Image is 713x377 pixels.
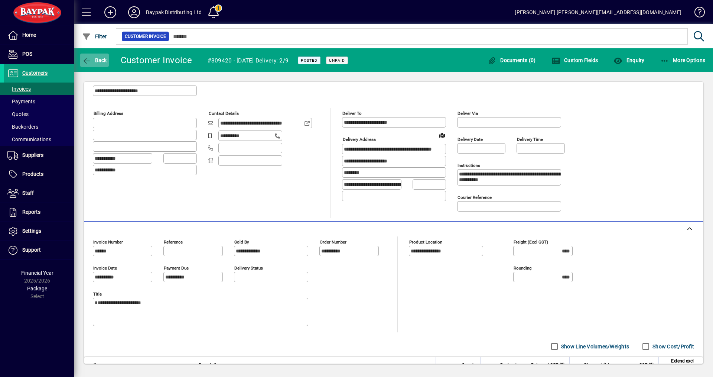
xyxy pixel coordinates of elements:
[4,222,74,241] a: Settings
[125,33,166,40] span: Customer Invoice
[409,239,442,245] mat-label: Product location
[514,239,548,245] mat-label: Freight (excl GST)
[199,361,221,369] span: Description
[486,54,538,67] button: Documents (0)
[234,239,249,245] mat-label: Sold by
[329,58,345,63] span: Unpaid
[7,111,29,117] span: Quotes
[531,361,565,369] span: Rate excl GST ($)
[517,137,543,142] mat-label: Delivery time
[689,1,704,26] a: Knowledge Base
[584,361,609,369] span: Discount (%)
[82,33,107,39] span: Filter
[208,55,289,67] div: #309420 - [DATE] Delivery: 2/9
[560,343,629,350] label: Show Line Volumes/Weights
[651,343,694,350] label: Show Cost/Profit
[4,146,74,165] a: Suppliers
[612,54,646,67] button: Enquiry
[94,361,102,369] span: Item
[436,129,448,141] a: View on map
[22,190,34,196] span: Staff
[658,54,707,67] button: More Options
[515,6,681,18] div: [PERSON_NAME] [PERSON_NAME][EMAIL_ADDRESS][DOMAIN_NAME]
[93,291,102,297] mat-label: Title
[551,57,598,63] span: Custom Fields
[342,111,362,116] mat-label: Deliver To
[22,228,41,234] span: Settings
[4,45,74,64] a: POS
[22,152,43,158] span: Suppliers
[98,6,122,19] button: Add
[458,163,480,168] mat-label: Instructions
[164,239,183,245] mat-label: Reference
[4,95,74,108] a: Payments
[458,195,492,200] mat-label: Courier Reference
[22,209,40,215] span: Reports
[663,357,694,373] span: Extend excl GST ($)
[4,108,74,120] a: Quotes
[4,133,74,146] a: Communications
[7,86,31,92] span: Invoices
[164,265,189,271] mat-label: Payment due
[7,124,38,130] span: Backorders
[80,30,109,43] button: Filter
[4,165,74,184] a: Products
[82,57,107,63] span: Back
[122,6,146,19] button: Profile
[27,286,47,291] span: Package
[550,54,600,67] button: Custom Fields
[93,239,123,245] mat-label: Invoice number
[21,270,53,276] span: Financial Year
[301,58,318,63] span: Posted
[22,32,36,38] span: Home
[660,57,706,63] span: More Options
[458,137,483,142] mat-label: Delivery date
[320,239,346,245] mat-label: Order number
[462,361,476,369] span: Supply
[146,6,202,18] div: Baypak Distributing Ltd
[613,57,644,63] span: Enquiry
[22,171,43,177] span: Products
[93,265,117,271] mat-label: Invoice date
[7,99,35,104] span: Payments
[639,361,654,369] span: GST ($)
[4,184,74,203] a: Staff
[22,51,32,57] span: POS
[500,361,520,369] span: Backorder
[514,265,531,271] mat-label: Rounding
[458,111,478,116] mat-label: Deliver via
[4,203,74,222] a: Reports
[22,247,41,253] span: Support
[4,26,74,45] a: Home
[7,136,51,142] span: Communications
[22,70,48,76] span: Customers
[4,241,74,260] a: Support
[4,120,74,133] a: Backorders
[234,265,263,271] mat-label: Delivery status
[80,54,109,67] button: Back
[121,54,192,66] div: Customer Invoice
[4,83,74,95] a: Invoices
[488,57,536,63] span: Documents (0)
[74,54,115,67] app-page-header-button: Back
